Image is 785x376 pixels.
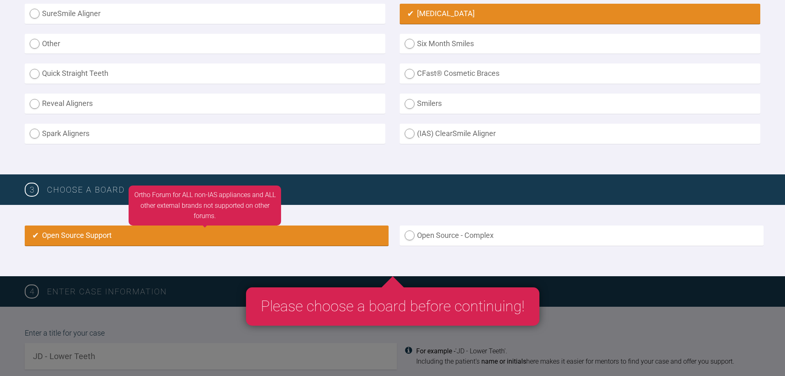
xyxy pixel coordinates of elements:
[25,4,385,24] label: SureSmile Aligner
[400,94,760,114] label: Smilers
[47,183,760,196] h3: Choose a board
[400,4,760,24] label: [MEDICAL_DATA]
[25,183,39,197] span: 3
[129,186,281,226] div: Ortho Forum for ALL non-IAS appliances and ALL other external brands not supported on other forums.
[25,94,385,114] label: Reveal Aligners
[400,226,764,246] label: Open Source - Complex
[25,226,389,246] label: Open Source Support
[246,287,539,326] div: Please choose a board before continuing!
[400,63,760,84] label: CFast® Cosmetic Braces
[25,34,385,54] label: Other
[25,63,385,84] label: Quick Straight Teeth
[400,34,760,54] label: Six Month Smiles
[400,124,760,144] label: (IAS) ClearSmile Aligner
[25,124,385,144] label: Spark Aligners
